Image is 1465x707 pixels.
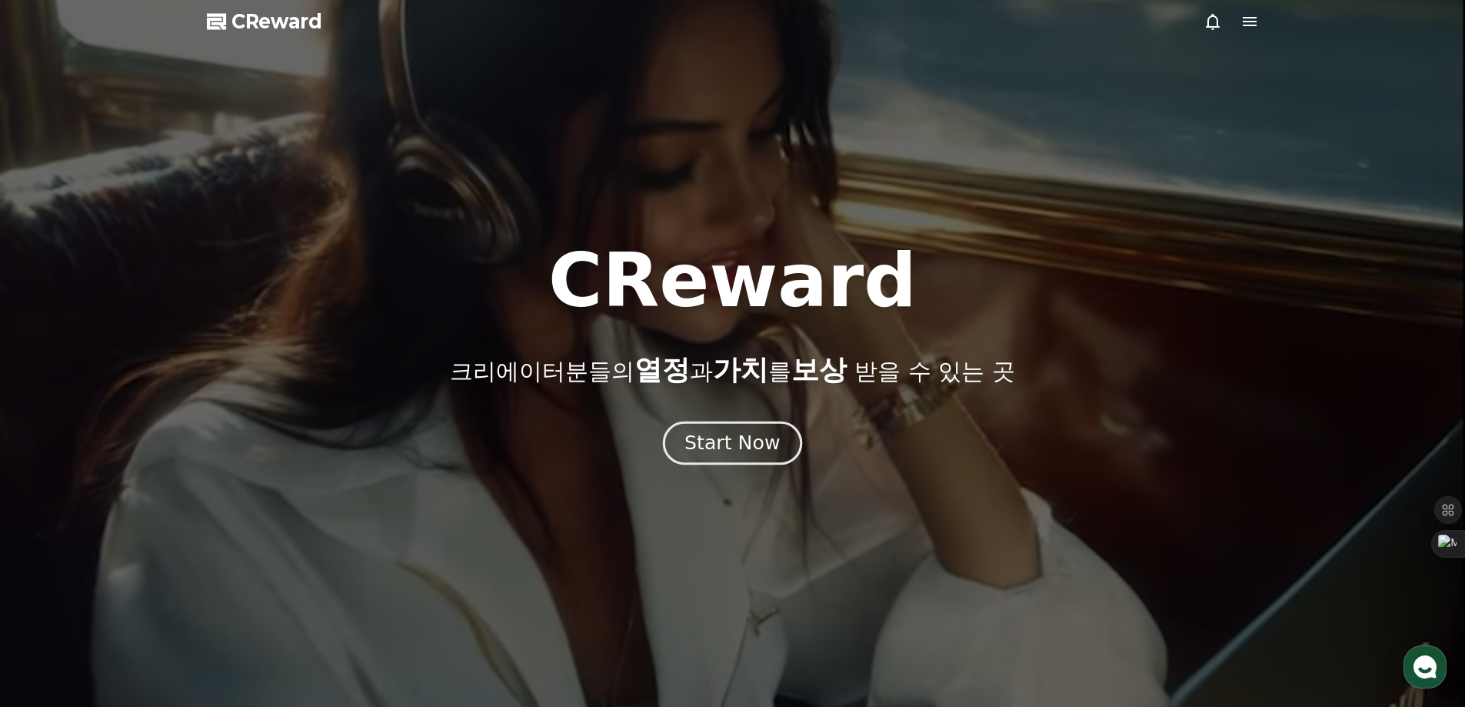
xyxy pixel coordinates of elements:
[791,354,847,385] span: 보상
[548,244,917,318] h1: CReward
[207,9,322,34] a: CReward
[141,512,159,524] span: 대화
[663,421,802,465] button: Start Now
[5,488,102,526] a: 홈
[198,488,295,526] a: 설정
[713,354,768,385] span: 가치
[48,511,58,523] span: 홈
[450,355,1014,385] p: 크리에이터분들의 과 를 받을 수 있는 곳
[231,9,322,34] span: CReward
[102,488,198,526] a: 대화
[238,511,256,523] span: 설정
[634,354,690,385] span: 열정
[666,438,799,452] a: Start Now
[684,430,780,456] div: Start Now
